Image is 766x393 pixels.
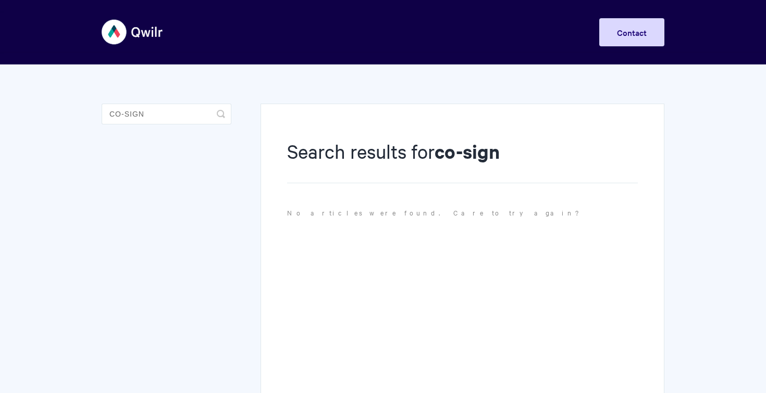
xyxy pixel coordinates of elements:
[287,207,638,219] p: No articles were found. Care to try again?
[599,18,664,46] a: Contact
[102,12,164,52] img: Qwilr Help Center
[102,104,231,124] input: Search
[287,138,638,183] h1: Search results for
[435,138,500,164] strong: co-sign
